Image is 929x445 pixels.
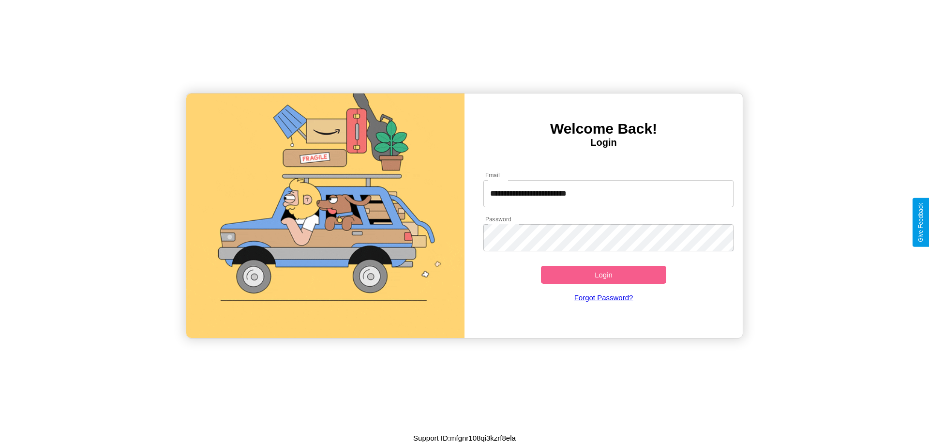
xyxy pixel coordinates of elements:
div: Give Feedback [917,203,924,242]
h3: Welcome Back! [464,121,743,137]
label: Password [485,215,511,223]
h4: Login [464,137,743,148]
a: Forgot Password? [479,284,729,311]
img: gif [186,93,464,338]
button: Login [541,266,666,284]
label: Email [485,171,500,179]
p: Support ID: mfgnr108qi3kzrf8ela [413,431,516,445]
